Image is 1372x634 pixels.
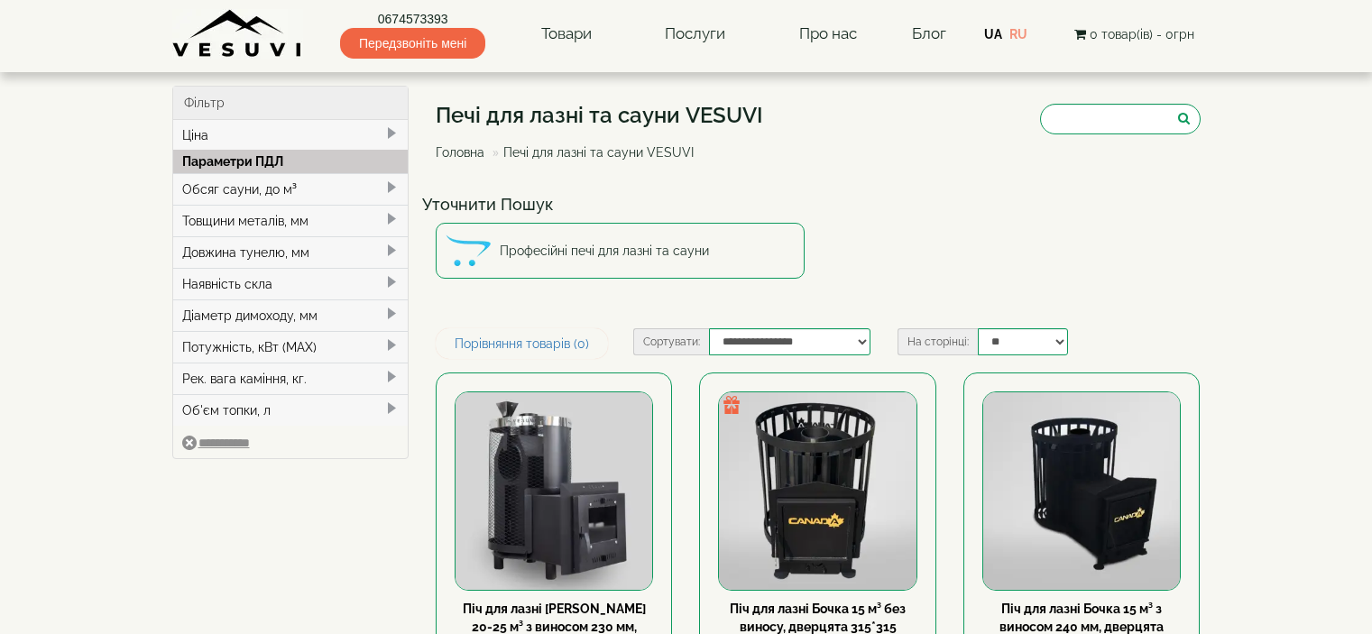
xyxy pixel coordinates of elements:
a: Товари [523,14,610,55]
img: Піч для лазні Бочка 15 м³ з виносом 240 мм, дверцята 315*315 [983,392,1180,589]
img: Піч для лазні Venera 20-25 м³ з виносом 230 мм, дверцята зі склом [456,392,652,589]
a: Піч для лазні Бочка 15 м³ без виносу, дверцята 315*315 [730,602,906,634]
div: Об'єм топки, л [173,394,409,426]
label: Сортувати: [633,328,709,355]
a: Про нас [781,14,875,55]
a: Порівняння товарів (0) [436,328,608,359]
div: Потужність, кВт (MAX) [173,331,409,363]
div: Довжина тунелю, мм [173,236,409,268]
div: Наявність скла [173,268,409,299]
a: Послуги [647,14,743,55]
a: Блог [912,24,946,42]
div: Рек. вага каміння, кг. [173,363,409,394]
div: Обсяг сауни, до м³ [173,173,409,205]
button: 0 товар(ів) - 0грн [1069,24,1200,44]
img: Професійні печі для лазні та сауни [446,228,491,273]
a: 0674573393 [340,10,485,28]
div: Фільтр [173,87,409,120]
a: Головна [436,145,484,160]
h4: Уточнити Пошук [422,196,1214,214]
img: Піч для лазні Бочка 15 м³ без виносу, дверцята 315*315 [719,392,916,589]
span: Передзвоніть мені [340,28,485,59]
h1: Печі для лазні та сауни VESUVI [436,104,763,127]
label: На сторінці: [898,328,978,355]
a: RU [1009,27,1027,41]
div: Параметри ПДЛ [173,150,409,173]
span: 0 товар(ів) - 0грн [1090,27,1194,41]
img: Завод VESUVI [172,9,303,59]
a: UA [984,27,1002,41]
li: Печі для лазні та сауни VESUVI [488,143,694,161]
div: Ціна [173,120,409,151]
img: gift [723,396,741,414]
div: Діаметр димоходу, мм [173,299,409,331]
div: Товщини металів, мм [173,205,409,236]
a: Професійні печі для лазні та сауни Професійні печі для лазні та сауни [436,223,805,279]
